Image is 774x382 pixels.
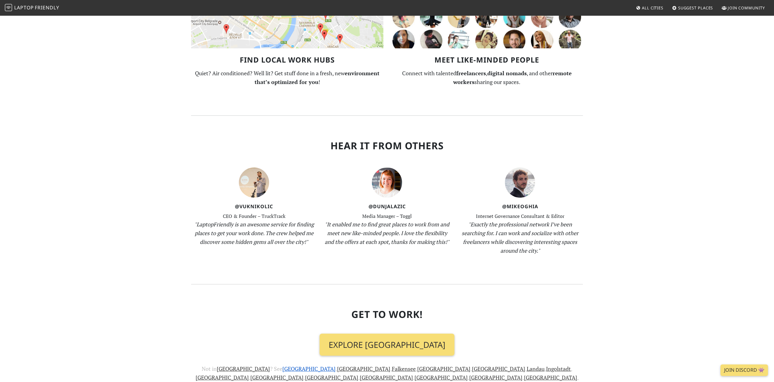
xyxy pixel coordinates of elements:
[391,69,583,86] p: Connect with talented , , and other sharing our spaces.
[194,221,314,245] em: "LaptopFriendly is an awesome service for finding places to get your work done. The crew helped m...
[546,365,571,372] a: Ingolstadt
[372,167,402,198] img: dunja-lazic-7e3f7dbf9bae496705a2cb1d0ad4506ae95adf44ba71bc6bf96fce6bb2209530.jpg
[35,4,59,11] span: Friendly
[191,140,583,151] h2: Hear It From Others
[320,334,454,356] a: Explore [GEOGRAPHIC_DATA]
[505,167,535,198] img: mike-oghia-399ba081a07d163c9c5512fe0acc6cb95335c0f04cd2fe9eaa138443c185c3a9.jpg
[250,374,304,381] a: [GEOGRAPHIC_DATA]
[360,374,413,381] a: [GEOGRAPHIC_DATA]
[324,204,450,209] h4: @DunjaLazic
[392,365,416,372] a: Falkensee
[191,309,583,320] h2: Get To Work!
[239,167,269,198] img: vuk-nikolic-069e55947349021af2d479c15570516ff0841d81a22ee9013225a9fbfb17053d.jpg
[527,365,545,372] a: Landau
[362,213,412,219] small: Media Manager – Toggl
[305,374,358,381] a: [GEOGRAPHIC_DATA]
[469,374,522,381] a: [GEOGRAPHIC_DATA]
[476,213,564,219] small: Internet Governance Consultant & Editor
[5,3,59,13] a: LaptopFriendly LaptopFriendly
[462,221,578,254] em: "Exactly the professional network I’ve been searching for. I can work and socialize with other fr...
[456,70,486,77] strong: freelancers
[391,56,583,64] h3: Meet Like-Minded People
[282,365,336,372] a: [GEOGRAPHIC_DATA]
[196,374,249,381] a: [GEOGRAPHIC_DATA]
[337,365,390,372] a: [GEOGRAPHIC_DATA]
[417,365,470,372] a: [GEOGRAPHIC_DATA]
[487,70,527,77] strong: digital nomads
[719,2,767,13] a: Join Community
[223,213,285,219] small: CEO & Founder – TruckTrack
[217,365,270,372] a: [GEOGRAPHIC_DATA]
[670,2,716,13] a: Suggest Places
[14,4,34,11] span: Laptop
[415,374,468,381] a: [GEOGRAPHIC_DATA]
[524,374,577,381] a: [GEOGRAPHIC_DATA]
[728,5,765,11] span: Join Community
[642,5,663,11] span: All Cities
[191,204,317,209] h4: @VukNikolic
[191,69,383,86] p: Quiet? Air conditioned? Well lit? Get stuff done in a fresh, new !
[678,5,713,11] span: Suggest Places
[5,4,12,11] img: LaptopFriendly
[472,365,525,372] a: [GEOGRAPHIC_DATA]
[457,204,583,209] h4: @MikeOghia
[191,56,383,64] h3: Find Local Work Hubs
[633,2,666,13] a: All Cities
[325,221,449,245] em: "It enabled me to find great places to work from and meet new like-minded people. I love the flex...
